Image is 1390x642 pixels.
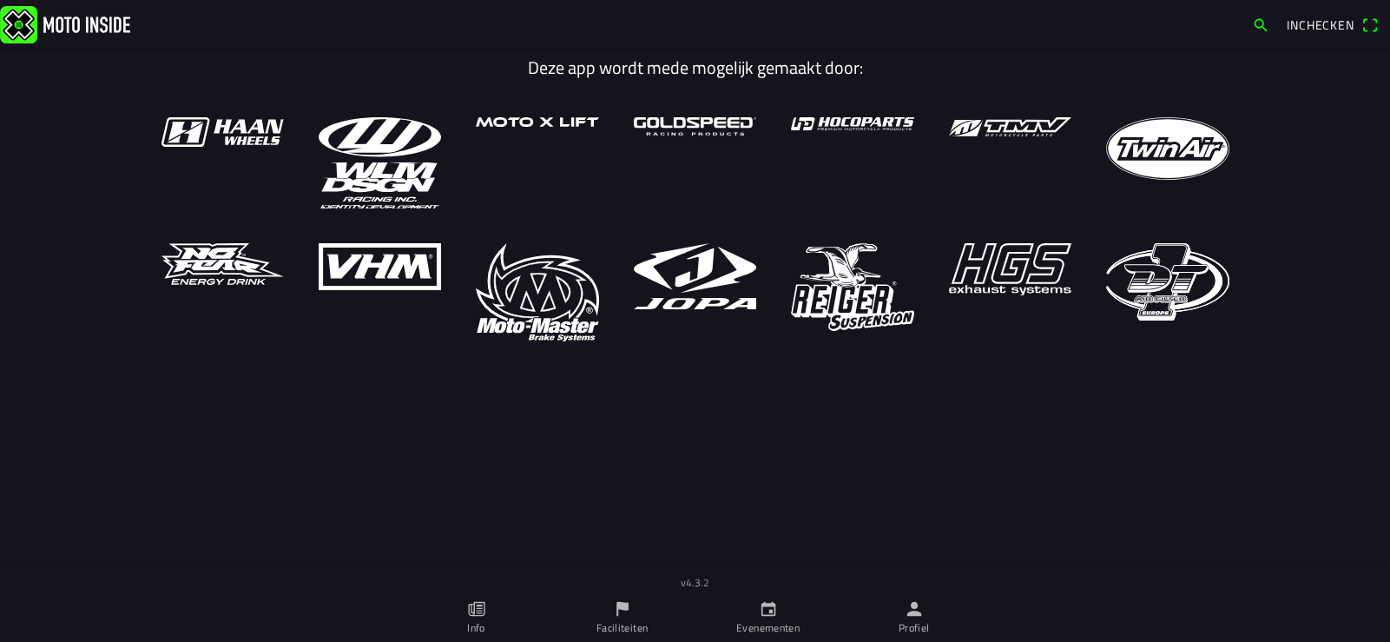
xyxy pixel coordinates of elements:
img: asset-14.svg [1106,243,1229,321]
img: asset-2.svg [319,117,441,208]
img: asset-3.svg [476,117,598,127]
ion-label: Faciliteiten [596,620,648,636]
span: Inchecken [1287,16,1354,34]
ion-label: Info [467,620,484,636]
ion-icon: flag [613,599,632,619]
ion-label: Profiel [899,620,930,636]
img: asset-1.svg [161,117,284,147]
img: asset-10.svg [476,243,598,342]
ion-icon: person [905,599,924,619]
h1: Deze app wordt mede mogelijk gemaakt door: [148,57,1242,78]
img: asset-9.svg [319,243,441,290]
img: asset-6.svg [949,117,1071,136]
img: asset-8.svg [161,243,284,286]
ion-icon: calendar [759,599,778,619]
sub: v4.3.2 [681,574,709,591]
img: asset-4.svg [634,117,756,136]
ion-icon: paper [467,599,486,619]
img: asset-12.svg [791,243,913,331]
img: asset-5.svg [791,117,913,130]
img: asset-13.svg [949,243,1071,295]
img: asset-11.svg [634,243,756,309]
a: search [1243,10,1278,39]
img: asset-7.svg [1106,117,1229,180]
a: Incheckenqr scanner [1278,10,1387,39]
ion-label: Evenementen [736,620,800,636]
